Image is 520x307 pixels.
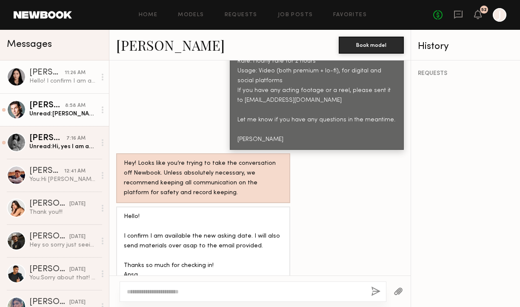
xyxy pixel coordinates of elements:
[65,102,86,110] div: 8:58 AM
[29,77,96,85] div: Hello! I confirm I am available the new asking date. I will also send materials over asap to the ...
[278,12,313,18] a: Job Posts
[69,233,86,241] div: [DATE]
[339,37,404,54] button: Book model
[29,232,69,241] div: [PERSON_NAME]
[65,69,86,77] div: 11:26 AM
[29,134,66,143] div: [PERSON_NAME]
[29,208,96,216] div: Thank you!!!
[29,110,96,118] div: Unread: [PERSON_NAME], hey. Thanks so much for reaching out on this my friend. I’m actually heade...
[418,71,513,77] div: REQUESTS
[481,8,487,12] div: 52
[69,298,86,307] div: [DATE]
[418,42,513,52] div: History
[333,12,367,18] a: Favorites
[29,241,96,249] div: Hey so sorry just seeing this settling into new spot but I’m back to working if ever need
[29,175,96,184] div: You: Hi [PERSON_NAME], Thank you so much for submitting to the Priceline Lofi shoot! The shoot di...
[29,274,96,282] div: You: Sorry about that! I'll get that changed
[139,12,158,18] a: Home
[66,135,86,143] div: 7:16 AM
[124,159,283,198] div: Hey! Looks like you’re trying to take the conversation off Newbook. Unless absolutely necessary, ...
[29,69,65,77] div: [PERSON_NAME]
[7,40,52,49] span: Messages
[339,41,404,48] a: Book model
[29,143,96,151] div: Unread: Hi, yes I am available on the 15th. Will send a link to my reel footage to the email [DAT...
[124,212,283,281] div: Hello! I confirm I am available the new asking date. I will also send materials over asap to the ...
[29,167,64,175] div: [PERSON_NAME]
[64,167,86,175] div: 12:41 AM
[29,298,69,307] div: [PERSON_NAME]
[116,36,225,54] a: [PERSON_NAME]
[69,266,86,274] div: [DATE]
[493,8,506,22] a: J
[225,12,257,18] a: Requests
[29,101,65,110] div: [PERSON_NAME]
[69,200,86,208] div: [DATE]
[29,200,69,208] div: [PERSON_NAME]
[178,12,204,18] a: Models
[29,265,69,274] div: [PERSON_NAME]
